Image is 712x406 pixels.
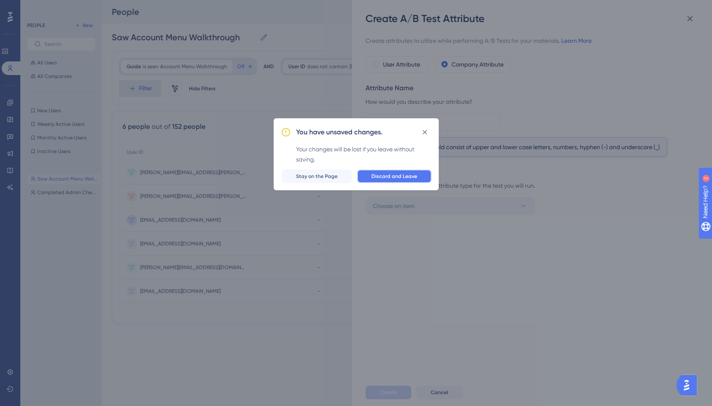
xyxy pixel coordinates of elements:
span: Discard and Leave [371,173,417,180]
span: Need Help? [20,2,53,12]
iframe: UserGuiding AI Assistant Launcher [676,373,702,398]
div: Your changes will be lost if you leave without saving. [296,144,432,164]
div: 2 [59,4,61,11]
span: Stay on the Page [296,173,338,180]
h2: You have unsaved changes. [296,127,382,137]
